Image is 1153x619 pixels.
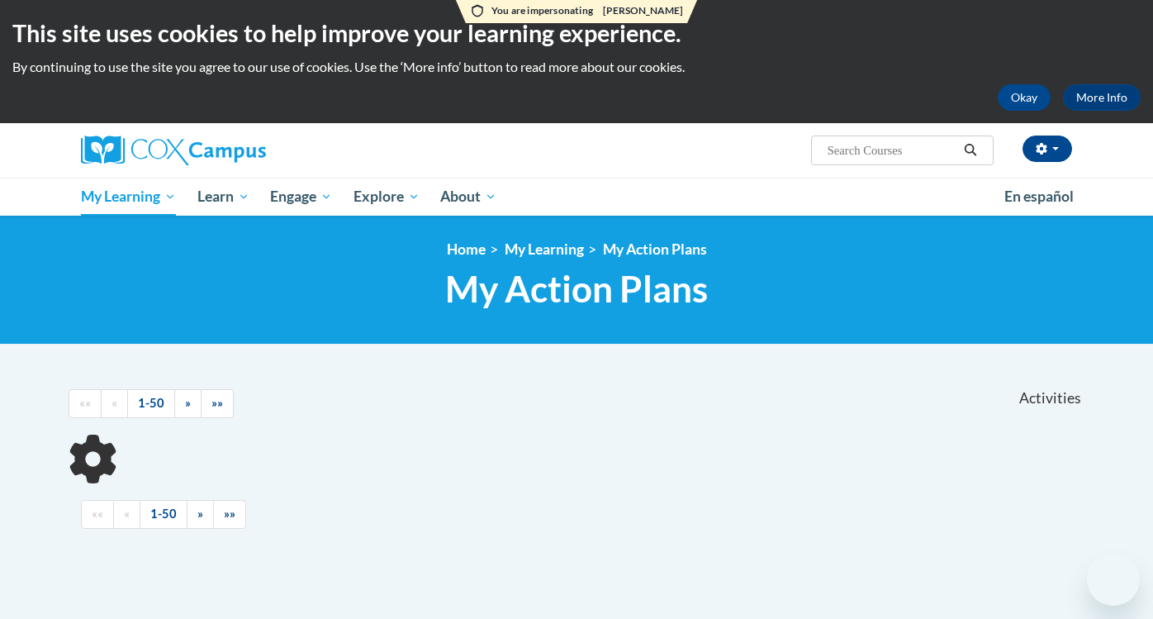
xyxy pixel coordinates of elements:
[201,389,234,418] a: End
[440,187,496,207] span: About
[1063,84,1141,111] a: More Info
[197,507,203,521] span: »
[994,179,1084,214] a: En español
[826,140,958,160] input: Search Courses
[270,187,332,207] span: Engage
[185,396,191,410] span: »
[197,187,249,207] span: Learn
[1087,553,1140,606] iframe: Button to launch messaging window
[224,507,235,521] span: »»
[81,187,176,207] span: My Learning
[958,140,983,160] button: Search
[127,389,175,418] a: 1-50
[81,136,395,165] a: Cox Campus
[56,178,1097,216] div: Main menu
[92,507,103,521] span: ««
[69,389,102,418] a: Begining
[505,240,584,258] a: My Learning
[343,178,430,216] a: Explore
[1019,389,1081,407] span: Activities
[187,178,260,216] a: Learn
[70,178,187,216] a: My Learning
[603,240,707,258] a: My Action Plans
[430,178,508,216] a: About
[1023,136,1072,162] button: Account Settings
[213,500,246,529] a: End
[998,84,1051,111] button: Okay
[140,500,187,529] a: 1-50
[79,396,91,410] span: ««
[101,389,128,418] a: Previous
[12,17,1141,50] h2: This site uses cookies to help improve your learning experience.
[81,500,114,529] a: Begining
[187,500,214,529] a: Next
[447,240,486,258] a: Home
[353,187,420,207] span: Explore
[113,500,140,529] a: Previous
[211,396,223,410] span: »»
[445,267,708,311] span: My Action Plans
[124,507,130,521] span: «
[259,178,343,216] a: Engage
[81,136,266,165] img: Cox Campus
[1004,188,1074,205] span: En español
[112,396,117,410] span: «
[12,58,1141,76] p: By continuing to use the site you agree to our use of cookies. Use the ‘More info’ button to read...
[174,389,202,418] a: Next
